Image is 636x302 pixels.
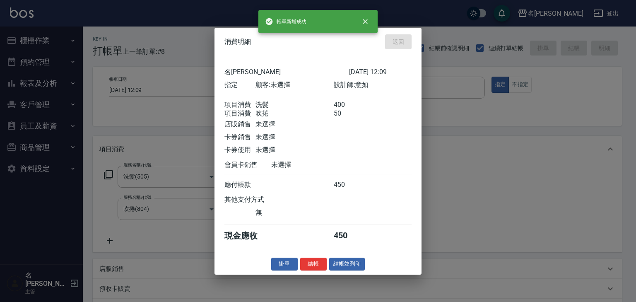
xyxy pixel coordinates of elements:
[334,81,412,89] div: 設計師: 意如
[271,161,349,169] div: 未選擇
[224,230,271,242] div: 現金應收
[255,133,333,142] div: 未選擇
[334,230,365,242] div: 450
[224,120,255,129] div: 店販銷售
[255,120,333,129] div: 未選擇
[255,109,333,118] div: 吹捲
[334,109,365,118] div: 50
[224,161,271,169] div: 會員卡銷售
[265,17,306,26] span: 帳單新增成功
[224,181,255,189] div: 應付帳款
[224,68,349,77] div: 名[PERSON_NAME]
[224,146,255,155] div: 卡券使用
[224,109,255,118] div: 項目消費
[255,101,333,109] div: 洗髮
[255,81,333,89] div: 顧客: 未選擇
[255,208,333,217] div: 無
[224,196,287,204] div: 其他支付方式
[224,101,255,109] div: 項目消費
[224,81,255,89] div: 指定
[334,181,365,189] div: 450
[255,146,333,155] div: 未選擇
[334,101,365,109] div: 400
[224,133,255,142] div: 卡券銷售
[224,38,251,46] span: 消費明細
[349,68,412,77] div: [DATE] 12:09
[271,258,298,271] button: 掛單
[356,12,374,31] button: close
[329,258,365,271] button: 結帳並列印
[300,258,327,271] button: 結帳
